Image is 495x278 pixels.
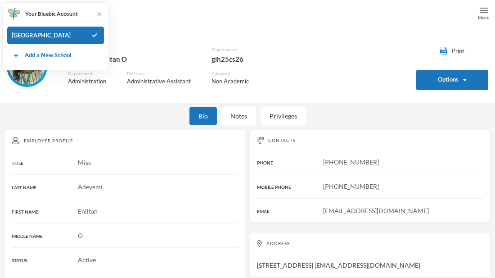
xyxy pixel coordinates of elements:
div: Notes [221,107,256,125]
div: [GEOGRAPHIC_DATA] [7,27,104,45]
div: Employee name [68,46,198,53]
div: Employee no. [211,46,277,53]
div: Address [257,240,483,247]
div: [STREET_ADDRESS] [EMAIL_ADDRESS][DOMAIN_NAME] [250,233,490,277]
div: Menu [478,14,490,21]
button: Print [416,46,489,56]
div: Privileges [261,107,306,125]
a: Add a New School [12,51,72,60]
span: [EMAIL_ADDRESS][DOMAIN_NAME] [323,207,429,214]
button: Options [416,70,489,90]
span: Active [78,256,96,264]
span: Miss [78,159,91,166]
div: Category [211,70,256,77]
div: Contacts [257,137,483,144]
div: Department [68,70,113,77]
span: [PHONE_NUMBER] [323,158,379,166]
div: Position [127,70,198,77]
div: Administration [68,77,113,86]
div: Employee Profile [12,137,238,144]
span: Adeyemi [78,183,103,191]
div: Non Academic [211,77,256,86]
div: Bio [189,107,217,125]
span: [PHONE_NUMBER] [323,182,379,190]
div: Adeyemi, Eniitan O [68,53,198,65]
span: O [78,232,83,239]
div: Administrative Assistant [127,77,198,86]
span: Eniitan [78,207,98,215]
div: glh25cs26 [211,53,277,65]
span: Your Bluebic Account [25,10,78,18]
